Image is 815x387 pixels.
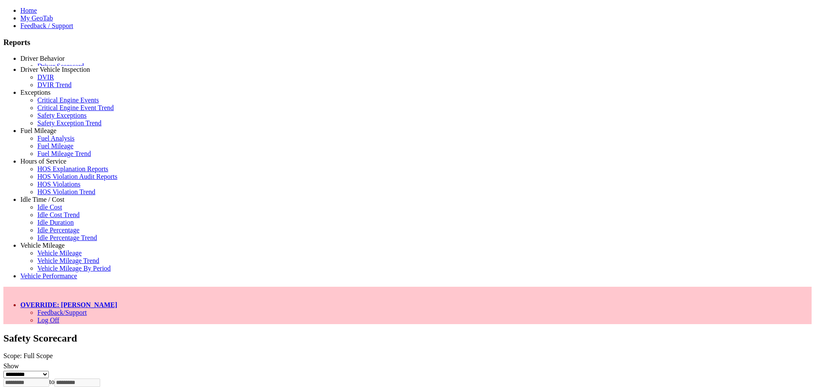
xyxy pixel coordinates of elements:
[37,112,87,119] a: Safety Exceptions
[20,301,117,308] a: OVERRIDE: [PERSON_NAME]
[37,150,91,157] a: Fuel Mileage Trend
[20,127,56,134] a: Fuel Mileage
[37,257,99,264] a: Vehicle Mileage Trend
[37,226,79,234] a: Idle Percentage
[37,142,73,150] a: Fuel Mileage
[20,242,65,249] a: Vehicle Mileage
[37,316,59,324] a: Log Off
[20,14,53,22] a: My GeoTab
[20,158,66,165] a: Hours of Service
[20,55,65,62] a: Driver Behavior
[37,181,80,188] a: HOS Violations
[37,309,87,316] a: Feedback/Support
[37,265,111,272] a: Vehicle Mileage By Period
[3,333,812,344] h2: Safety Scorecard
[37,211,80,218] a: Idle Cost Trend
[37,219,74,226] a: Idle Duration
[37,249,81,257] a: Vehicle Mileage
[37,73,54,81] a: DVIR
[37,119,101,127] a: Safety Exception Trend
[37,135,75,142] a: Fuel Analysis
[20,272,77,280] a: Vehicle Performance
[3,352,53,359] span: Scope: Full Scope
[37,62,84,70] a: Driver Scorecard
[20,196,65,203] a: Idle Time / Cost
[20,89,51,96] a: Exceptions
[37,165,108,172] a: HOS Explanation Reports
[37,173,118,180] a: HOS Violation Audit Reports
[20,22,73,29] a: Feedback / Support
[37,234,97,241] a: Idle Percentage Trend
[20,66,90,73] a: Driver Vehicle Inspection
[37,81,71,88] a: DVIR Trend
[3,38,812,47] h3: Reports
[37,104,114,111] a: Critical Engine Event Trend
[37,188,96,195] a: HOS Violation Trend
[3,362,19,370] label: Show
[49,378,54,385] span: to
[37,96,99,104] a: Critical Engine Events
[20,7,37,14] a: Home
[37,203,62,211] a: Idle Cost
